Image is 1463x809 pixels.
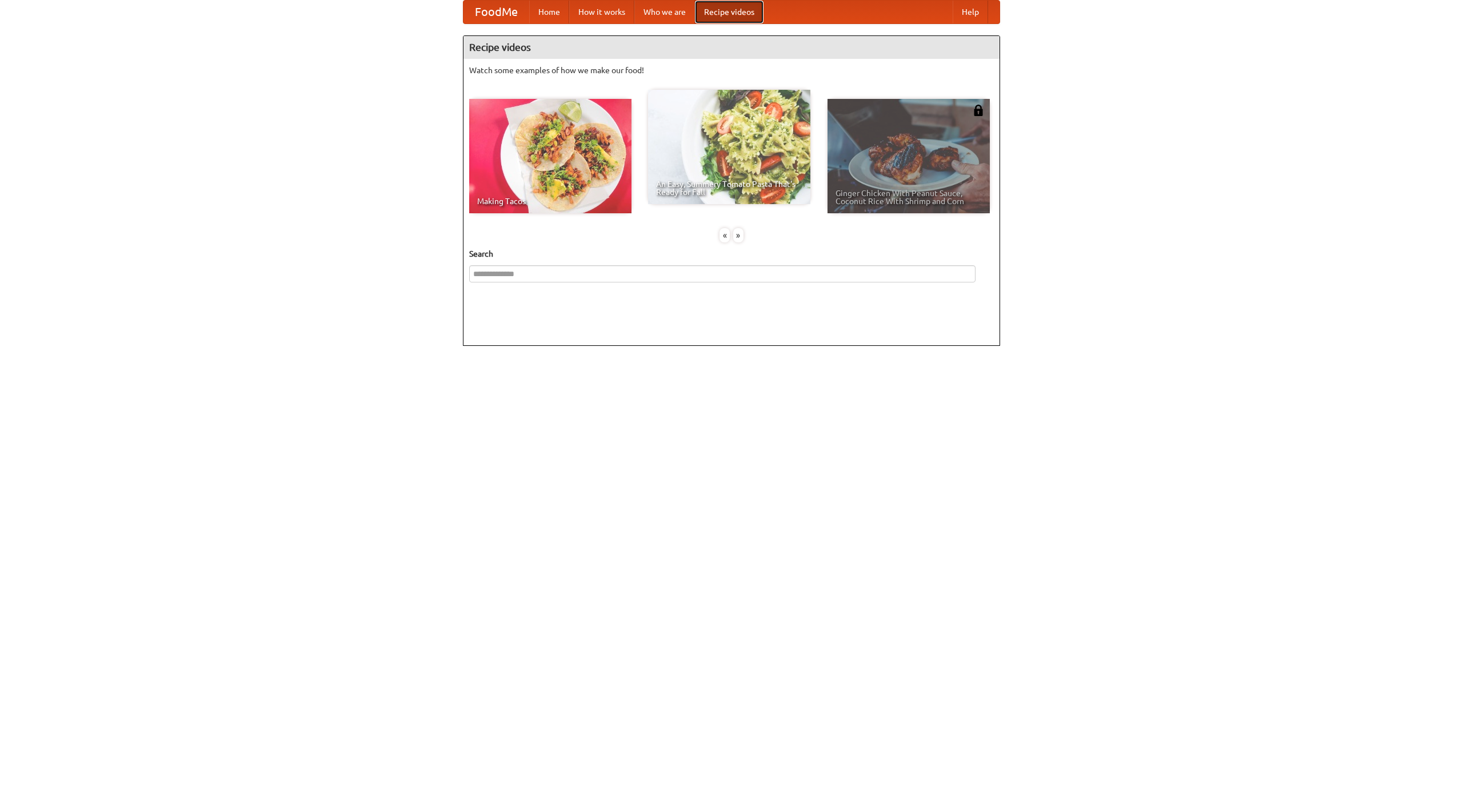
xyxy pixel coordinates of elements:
div: » [733,228,744,242]
img: 483408.png [973,105,984,116]
a: Help [953,1,988,23]
a: Recipe videos [695,1,764,23]
p: Watch some examples of how we make our food! [469,65,994,76]
a: An Easy, Summery Tomato Pasta That's Ready for Fall [648,90,810,204]
span: Making Tacos [477,197,623,205]
a: Making Tacos [469,99,631,213]
h5: Search [469,248,994,260]
a: Home [529,1,569,23]
h4: Recipe videos [463,36,1000,59]
a: How it works [569,1,634,23]
a: FoodMe [463,1,529,23]
span: An Easy, Summery Tomato Pasta That's Ready for Fall [656,180,802,196]
div: « [719,228,730,242]
a: Who we are [634,1,695,23]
